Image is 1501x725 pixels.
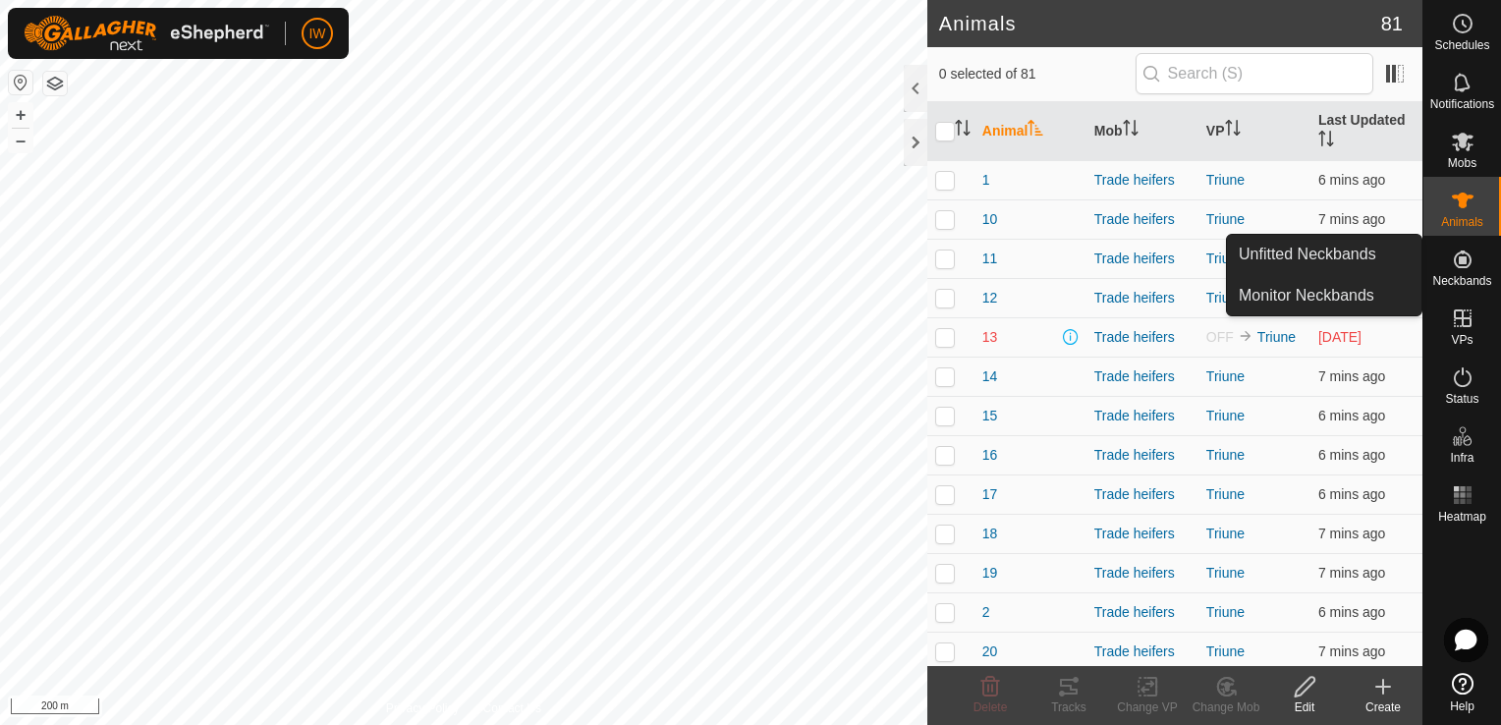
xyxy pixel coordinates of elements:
span: 81 [1381,9,1403,38]
div: Change VP [1108,698,1187,716]
div: Trade heifers [1094,366,1191,387]
span: Heatmap [1438,511,1486,523]
span: IW [308,24,325,44]
p-sorticon: Activate to sort [955,123,971,139]
div: Trade heifers [1094,288,1191,308]
span: 14 [982,366,998,387]
div: Trade heifers [1094,209,1191,230]
a: Privacy Policy [386,699,460,717]
span: Infra [1450,452,1473,464]
span: Notifications [1430,98,1494,110]
div: Tracks [1029,698,1108,716]
img: Gallagher Logo [24,16,269,51]
span: 18 Aug 2025, 8:44 am [1318,408,1385,423]
span: 18 Aug 2025, 8:44 am [1318,526,1385,541]
span: 18 [982,524,998,544]
th: Last Updated [1310,102,1422,161]
span: Status [1445,393,1478,405]
a: Triune [1206,251,1245,266]
span: 11 [982,249,998,269]
a: Triune [1206,368,1245,384]
span: 10 [982,209,998,230]
span: VPs [1451,334,1473,346]
a: Triune [1206,408,1245,423]
div: Trade heifers [1094,249,1191,269]
div: Edit [1265,698,1344,716]
span: OFF [1206,329,1234,345]
span: 18 Aug 2025, 8:44 am [1318,447,1385,463]
button: Reset Map [9,71,32,94]
div: Trade heifers [1094,563,1191,584]
a: Triune [1206,526,1245,541]
span: Mobs [1448,157,1476,169]
a: Monitor Neckbands [1227,276,1421,315]
h2: Animals [939,12,1381,35]
span: Unfitted Neckbands [1239,243,1376,266]
button: Map Layers [43,72,67,95]
a: Contact Us [483,699,541,717]
th: VP [1198,102,1310,161]
span: 15 [982,406,998,426]
input: Search (S) [1136,53,1373,94]
span: 18 Aug 2025, 8:44 am [1318,604,1385,620]
div: Change Mob [1187,698,1265,716]
div: Trade heifers [1094,327,1191,348]
div: Create [1344,698,1422,716]
div: Trade heifers [1094,445,1191,466]
a: Triune [1206,565,1245,581]
span: Schedules [1434,39,1489,51]
span: 1 [982,170,990,191]
span: Help [1450,700,1474,712]
a: Triune [1206,447,1245,463]
span: Delete [973,700,1008,714]
a: Triune [1257,329,1296,345]
div: Trade heifers [1094,170,1191,191]
button: + [9,103,32,127]
span: 18 Aug 2025, 8:44 am [1318,565,1385,581]
p-sorticon: Activate to sort [1123,123,1139,139]
span: 12 [982,288,998,308]
span: 16 [982,445,998,466]
span: 19 [982,563,998,584]
span: Monitor Neckbands [1239,284,1374,307]
p-sorticon: Activate to sort [1318,134,1334,149]
span: 13 [982,327,998,348]
span: Animals [1441,216,1483,228]
a: Help [1423,665,1501,720]
a: Triune [1206,290,1245,306]
div: Trade heifers [1094,602,1191,623]
div: Trade heifers [1094,641,1191,662]
span: 20 [982,641,998,662]
div: Trade heifers [1094,524,1191,544]
span: 18 Aug 2025, 8:44 am [1318,486,1385,502]
a: Triune [1206,604,1245,620]
img: to [1238,328,1253,344]
div: Trade heifers [1094,484,1191,505]
th: Animal [974,102,1086,161]
p-sorticon: Activate to sort [1028,123,1043,139]
span: Neckbands [1432,275,1491,287]
span: 18 Aug 2025, 8:44 am [1318,368,1385,384]
span: 18 Aug 2025, 8:43 am [1318,643,1385,659]
a: Triune [1206,211,1245,227]
span: 18 Aug 2025, 8:44 am [1318,211,1385,227]
th: Mob [1086,102,1198,161]
button: – [9,129,32,152]
a: Triune [1206,486,1245,502]
span: 15 Aug 2025, 4:21 pm [1318,329,1362,345]
span: 17 [982,484,998,505]
span: 0 selected of 81 [939,64,1136,84]
p-sorticon: Activate to sort [1225,123,1241,139]
a: Unfitted Neckbands [1227,235,1421,274]
div: Trade heifers [1094,406,1191,426]
a: Triune [1206,643,1245,659]
span: 2 [982,602,990,623]
span: 18 Aug 2025, 8:44 am [1318,172,1385,188]
a: Triune [1206,172,1245,188]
